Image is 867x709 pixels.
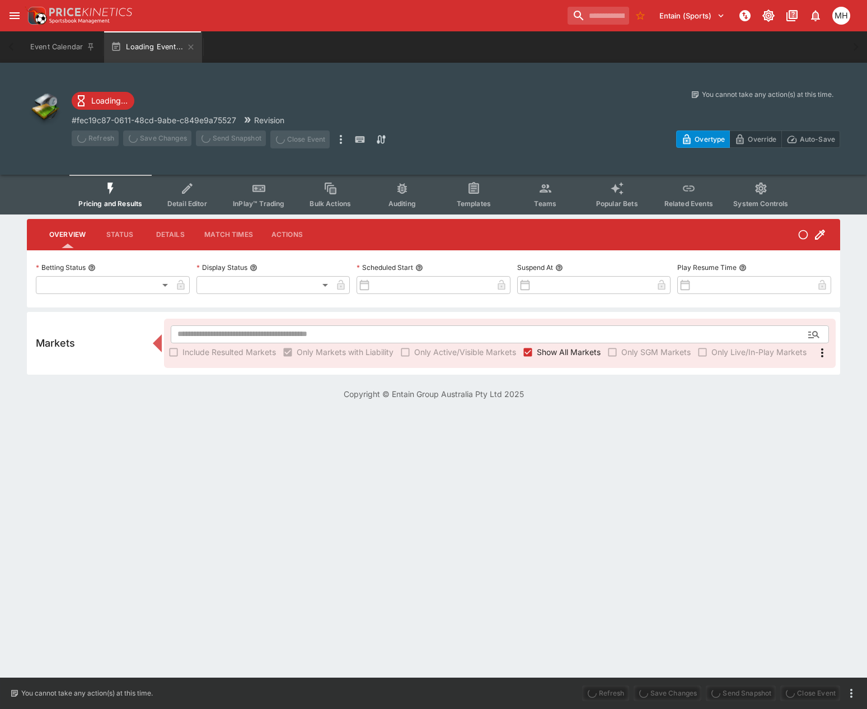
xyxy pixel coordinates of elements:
p: Auto-Save [800,133,835,145]
span: Auditing [388,199,416,208]
span: System Controls [733,199,788,208]
p: Override [748,133,776,145]
button: Play Resume Time [739,264,747,272]
button: Auto-Save [781,130,840,148]
button: Display Status [250,264,257,272]
img: PriceKinetics [49,8,132,16]
button: open drawer [4,6,25,26]
button: Documentation [782,6,802,26]
span: Detail Editor [167,199,207,208]
p: You cannot take any action(s) at this time. [702,90,833,100]
button: more [334,130,348,148]
span: Bulk Actions [310,199,351,208]
button: Scheduled Start [415,264,423,272]
img: other.png [27,90,63,125]
p: You cannot take any action(s) at this time. [21,688,153,698]
div: Event type filters [69,175,797,214]
button: Notifications [805,6,826,26]
span: Only Markets with Liability [297,346,393,358]
button: Loading Event... [104,31,202,63]
button: NOT Connected to PK [735,6,755,26]
span: Include Resulted Markets [182,346,276,358]
svg: More [816,346,829,360]
button: Select Tenant [653,7,732,25]
span: Pricing and Results [78,199,142,208]
button: more [845,687,858,700]
p: Overtype [695,133,725,145]
span: Show All Markets [537,346,601,358]
div: Michael Hutchinson [832,7,850,25]
button: Match Times [195,221,262,248]
p: Loading... [91,95,128,106]
span: Teams [534,199,556,208]
span: Only Live/In-Play Markets [711,346,807,358]
p: Betting Status [36,263,86,272]
p: Suspend At [517,263,553,272]
div: Start From [676,130,840,148]
p: Display Status [196,263,247,272]
button: Overtype [676,130,730,148]
p: Copy To Clipboard [72,114,236,126]
p: Play Resume Time [677,263,737,272]
span: Templates [457,199,491,208]
span: Related Events [664,199,713,208]
p: Revision [254,114,284,126]
img: PriceKinetics Logo [25,4,47,27]
button: Toggle light/dark mode [758,6,779,26]
button: Override [729,130,781,148]
span: Only SGM Markets [621,346,691,358]
h5: Markets [36,337,75,349]
button: Betting Status [88,264,96,272]
button: Actions [262,221,312,248]
button: Details [145,221,195,248]
button: Michael Hutchinson [829,3,854,28]
p: Scheduled Start [357,263,413,272]
button: Event Calendar [24,31,102,63]
input: search [568,7,629,25]
button: Suspend At [555,264,563,272]
button: Open [804,324,824,344]
button: Status [95,221,145,248]
button: No Bookmarks [631,7,649,25]
span: Popular Bets [596,199,638,208]
button: Overview [40,221,95,248]
span: InPlay™ Trading [233,199,284,208]
span: Only Active/Visible Markets [414,346,516,358]
img: Sportsbook Management [49,18,110,24]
